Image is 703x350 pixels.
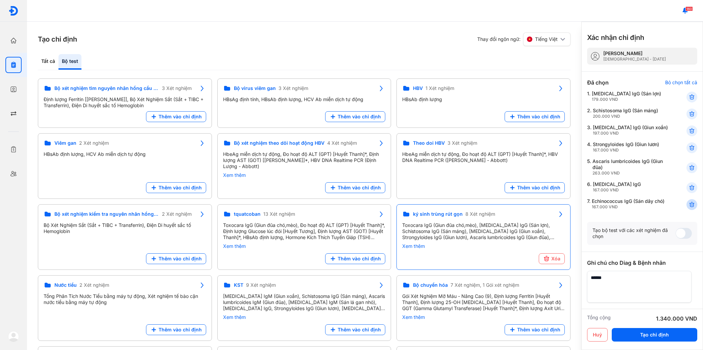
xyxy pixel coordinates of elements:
div: 167.000 VND [592,204,664,210]
span: KST [234,282,243,288]
button: Thêm vào chỉ định [505,111,565,122]
div: Tổng cộng [587,314,611,323]
span: 2 Xét nghiệm [79,140,109,146]
div: Ascaris lumbricoides IgG (Giun đũa) [592,158,670,176]
span: Thêm vào chỉ định [159,327,202,333]
span: 2 Xét nghiệm [162,211,192,217]
div: Schistosoma IgG (Sán máng) [593,108,658,119]
span: Bộ xét nghiệm kiểm tra nguyên nhân hồng cầu nhỏ nh [54,211,159,217]
div: 1.340.000 VND [656,314,697,323]
div: 7. [587,198,670,210]
span: Thêm vào chỉ định [159,114,202,120]
div: Xem thêm [223,243,386,249]
div: Toxocara IgG (Giun đũa chó,mèo), Đo hoạt độ ALT (GPT) [Huyết Thanh]*, Định lượng Glucose lúc đói ... [223,222,386,240]
div: HbeAg miễn dịch tự động, Đo hoạt độ ALT (GPT) [Huyết Thanh]*, HBV DNA Realtime PCR ([PERSON_NAME]... [402,151,565,163]
div: Đã chọn [587,78,609,87]
span: tquatcoban [234,211,261,217]
span: Thêm vào chỉ định [517,185,560,191]
button: Thêm vào chỉ định [325,111,385,122]
span: Thêm vào chỉ định [159,256,202,262]
div: Xem thêm [402,243,565,249]
span: Thêm vào chỉ định [159,185,202,191]
div: 197.000 VND [593,131,668,136]
div: 263.000 VND [592,170,670,176]
button: Huỷ [587,328,608,342]
div: [MEDICAL_DATA] IgM (Giun xoắn), Schistosoma IgG (Sán máng), Ascaris lumbricoides IgM (Giun đũa), ... [223,293,386,311]
div: Bộ Xét Nghiệm Sắt (Sắt + TIBC + Transferrin), Điện Di huyết sắc tố Hemoglobin [44,222,206,234]
span: HBV [413,85,423,91]
div: [MEDICAL_DATA] IgG [593,181,641,193]
span: Bộ xét nghiệm tìm nguyên nhân hồng cầu nhỏ nhược s [54,85,159,91]
span: 160 [685,6,693,11]
div: [PERSON_NAME] [603,50,666,56]
div: Tất cả [38,54,58,70]
div: Xem thêm [223,314,386,320]
button: Thêm vào chỉ định [505,182,565,193]
div: 3. [587,124,670,136]
span: 7 Xét nghiệm, 1 Gói xét nghiệm [451,282,519,288]
div: HbeAg miễn dịch tự động, Đo hoạt độ ALT (GPT) [Huyết Thanh]*, Định lượng AST (GOT) [[PERSON_NAME]... [223,151,386,169]
div: 167.000 VND [593,147,659,153]
div: 167.000 VND [593,187,641,193]
button: Xóa [539,253,565,264]
button: Tạo chỉ định [612,328,697,342]
div: 200.000 VND [593,114,658,119]
div: 179.000 VND [592,97,661,102]
div: 5. [587,158,670,176]
div: [DEMOGRAPHIC_DATA] - [DATE] [603,56,666,62]
span: 9 Xét nghiệm [246,282,276,288]
div: Tạo bộ test với các xét nghiệm đã chọn [592,227,676,239]
div: Echinococcus IgG (Sán dây chó) [592,198,664,210]
span: Thêm vào chỉ định [338,256,381,262]
div: Xem thêm [223,172,386,178]
span: Thêm vào chỉ định [517,327,560,333]
button: Thêm vào chỉ định [325,324,385,335]
span: 3 Xét nghiệm [162,85,192,91]
span: Nước tiểu [54,282,77,288]
span: 3 Xét nghiệm [447,140,477,146]
span: Thêm vào chỉ định [517,114,560,120]
span: 1 Xét nghiệm [426,85,454,91]
span: Bộ xét nghiệm theo dõi hoạt động HBV [234,140,324,146]
span: Bộ virus viêm gan [234,85,276,91]
div: Tổng Phân Tích Nước Tiểu bằng máy tự động, Xét nghiệm tế bào cặn nước tiểu bằng máy tự động [44,293,206,305]
div: Định lượng Ferritin [[PERSON_NAME]], Bộ Xét Nghiệm Sắt (Sắt + TIBC + Transferrin), Điện Di huyết ... [44,96,206,109]
div: HBsAb định lượng [402,96,565,102]
span: ký sinh trùng rút gọn [413,211,463,217]
span: 2 Xét nghiệm [79,282,109,288]
button: Thêm vào chỉ định [325,253,385,264]
span: 3 Xét nghiệm [278,85,308,91]
button: Thêm vào chỉ định [325,182,385,193]
div: HBsAg định tính, HBsAb định lượng, HCV Ab miễn dịch tự động [223,96,386,102]
span: Theo doi HBV [413,140,445,146]
span: Bộ chuyển hóa [413,282,448,288]
div: Toxocara IgG (Giun đũa chó,mèo), [MEDICAL_DATA] IgG (Sán lợn), Schistosoma IgG (Sán máng), [MEDIC... [402,222,565,240]
div: [MEDICAL_DATA] IgG (Giun xoắn) [593,124,668,136]
h3: Tạo chỉ định [38,34,77,44]
div: 6. [587,181,670,193]
span: 4 Xét nghiệm [327,140,357,146]
span: 13 Xét nghiệm [263,211,295,217]
button: Thêm vào chỉ định [146,253,206,264]
button: Thêm vào chỉ định [146,182,206,193]
div: Bỏ chọn tất cả [665,79,697,86]
div: Thay đổi ngôn ngữ: [477,32,571,46]
img: logo [8,6,19,16]
span: Xóa [551,256,560,262]
div: 4. [587,141,670,153]
button: Thêm vào chỉ định [146,324,206,335]
span: 8 Xét nghiệm [465,211,495,217]
div: Ghi chú cho Diag & Bệnh nhân [587,259,697,267]
span: Thêm vào chỉ định [338,327,381,333]
div: 1. [587,91,670,102]
div: Gói Xét Nghiệm Mỡ Máu - Nâng Cao (9), Định lượng Ferritin [Huyết Thanh], Định lượng 25-OH [MEDICA... [402,293,565,311]
div: Bộ test [58,54,81,70]
div: 2. [587,108,670,119]
span: Thêm vào chỉ định [338,114,381,120]
div: Strongyloides IgG (Giun lươn) [593,141,659,153]
span: Tiếng Việt [535,36,558,42]
div: HBsAb định lượng, HCV Ab miễn dịch tự động [44,151,206,157]
div: Xem thêm [402,314,565,320]
button: Thêm vào chỉ định [146,111,206,122]
img: logo [8,331,19,342]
